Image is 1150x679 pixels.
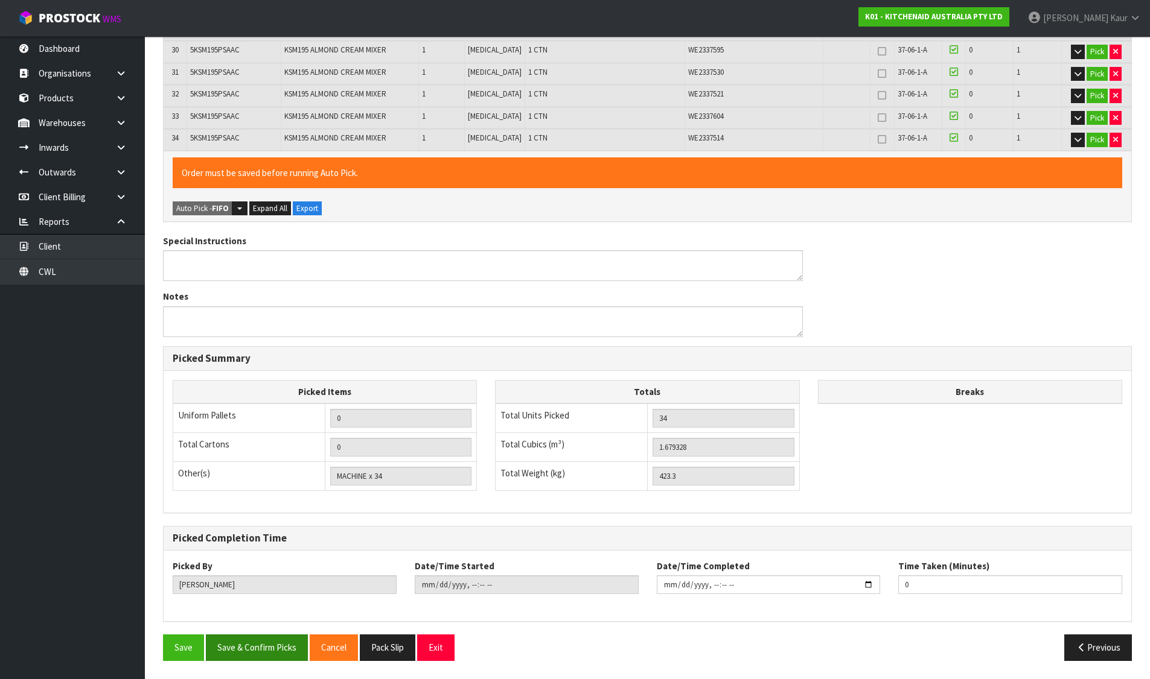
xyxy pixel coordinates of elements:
[163,235,246,247] label: Special Instructions
[173,157,1122,188] div: Order must be saved before running Auto Pick.
[898,560,989,572] label: Time Taken (Minutes)
[18,10,33,25] img: cube-alt.png
[898,67,927,77] span: 37-06-1-A
[1043,12,1108,24] span: [PERSON_NAME]
[417,634,455,660] button: Exit
[468,45,522,55] span: [MEDICAL_DATA]
[688,45,724,55] span: WE2337595
[468,89,522,99] span: [MEDICAL_DATA]
[171,67,179,77] span: 31
[969,111,973,121] span: 0
[1087,133,1108,147] button: Pick
[1017,89,1020,99] span: 1
[284,67,386,77] span: KSM195 ALMOND CREAM MIXER
[818,380,1122,403] th: Breaks
[190,89,240,99] span: 5KSM195PSAAC
[688,133,724,143] span: WE2337514
[422,133,426,143] span: 1
[422,111,426,121] span: 1
[1017,111,1020,121] span: 1
[173,462,325,491] td: Other(s)
[496,462,648,491] td: Total Weight (kg)
[173,201,232,216] button: Auto Pick -FIFO
[190,67,240,77] span: 5KSM195PSAAC
[468,111,522,121] span: [MEDICAL_DATA]
[284,133,386,143] span: KSM195 ALMOND CREAM MIXER
[163,290,188,303] label: Notes
[898,45,927,55] span: 37-06-1-A
[468,133,522,143] span: [MEDICAL_DATA]
[1017,45,1020,55] span: 1
[190,45,240,55] span: 5KSM195PSAAC
[468,67,522,77] span: [MEDICAL_DATA]
[528,111,548,121] span: 1 CTN
[284,111,386,121] span: KSM195 ALMOND CREAM MIXER
[1087,45,1108,59] button: Pick
[496,433,648,462] td: Total Cubics (m³)
[171,111,179,121] span: 33
[1087,89,1108,103] button: Pick
[173,575,397,594] input: Picked By
[422,67,426,77] span: 1
[171,89,179,99] span: 32
[496,380,799,403] th: Totals
[360,634,415,660] button: Pack Slip
[858,7,1009,27] a: K01 - KITCHENAID AUSTRALIA PTY LTD
[103,13,121,25] small: WMS
[190,133,240,143] span: 5KSM195PSAAC
[898,133,927,143] span: 37-06-1-A
[284,89,386,99] span: KSM195 ALMOND CREAM MIXER
[898,575,1122,594] input: Time Taken
[163,634,204,660] button: Save
[171,45,179,55] span: 30
[173,532,1122,544] h3: Picked Completion Time
[1110,12,1128,24] span: Kaur
[330,409,472,428] input: UNIFORM P LINES
[865,11,1003,22] strong: K01 - KITCHENAID AUSTRALIA PTY LTD
[528,45,548,55] span: 1 CTN
[173,560,212,572] label: Picked By
[173,433,325,462] td: Total Cartons
[171,133,179,143] span: 34
[528,133,548,143] span: 1 CTN
[1017,133,1020,143] span: 1
[173,403,325,433] td: Uniform Pallets
[528,67,548,77] span: 1 CTN
[330,438,472,456] input: OUTERS TOTAL = CTN
[1087,111,1108,125] button: Pick
[657,560,750,572] label: Date/Time Completed
[969,133,973,143] span: 0
[39,10,100,26] span: ProStock
[212,203,229,213] strong: FIFO
[898,89,927,99] span: 37-06-1-A
[310,634,358,660] button: Cancel
[249,201,291,216] button: Expand All
[898,111,927,121] span: 37-06-1-A
[528,89,548,99] span: 1 CTN
[190,111,240,121] span: 5KSM195PSAAC
[1087,67,1108,81] button: Pick
[1064,634,1132,660] button: Previous
[496,403,648,433] td: Total Units Picked
[688,89,724,99] span: WE2337521
[688,111,724,121] span: WE2337604
[173,353,1122,364] h3: Picked Summary
[688,67,724,77] span: WE2337530
[1017,67,1020,77] span: 1
[969,89,973,99] span: 0
[422,89,426,99] span: 1
[206,634,308,660] button: Save & Confirm Picks
[415,560,494,572] label: Date/Time Started
[253,203,287,213] span: Expand All
[173,380,477,403] th: Picked Items
[969,45,973,55] span: 0
[293,201,322,216] button: Export
[284,45,386,55] span: KSM195 ALMOND CREAM MIXER
[969,67,973,77] span: 0
[422,45,426,55] span: 1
